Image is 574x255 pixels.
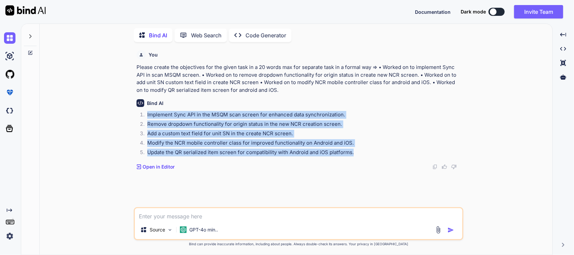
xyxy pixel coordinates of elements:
[143,163,175,170] p: Open in Editor
[432,164,438,170] img: copy
[514,5,563,19] button: Invite Team
[415,8,451,15] button: Documentation
[4,69,15,80] img: githubLight
[134,242,463,247] p: Bind can provide inaccurate information, including about people. Always double-check its answers....
[142,139,462,149] li: Modify the NCR mobile controller class for improved functionality on Android and iOS.
[142,130,462,139] li: Add a custom text field for unit SN in the create NCR screen.
[142,120,462,130] li: Remove dropdown functionality for origin status in the new NCR creation screen.
[167,227,173,233] img: Pick Models
[180,226,187,233] img: GPT-4o mini
[415,9,451,15] span: Documentation
[448,227,454,233] img: icon
[5,5,46,15] img: Bind AI
[142,111,462,120] li: Implement Sync API in the MSQM scan screen for enhanced data synchronization.
[245,31,286,39] p: Code Generator
[149,51,158,58] h6: You
[189,226,218,233] p: GPT-4o min..
[4,87,15,98] img: premium
[147,100,163,107] h6: Bind AI
[4,32,15,44] img: chat
[150,226,165,233] p: Source
[137,64,462,94] p: Please create the objectives for the given task in a 20 words max for separate task in a formal w...
[4,105,15,116] img: darkCloudIdeIcon
[142,149,462,158] li: Update the QR serialized item screen for compatibility with Android and iOS platforms.
[4,50,15,62] img: ai-studio
[461,8,486,15] span: Dark mode
[451,164,457,170] img: dislike
[4,230,15,242] img: settings
[434,226,442,234] img: attachment
[149,31,167,39] p: Bind AI
[191,31,222,39] p: Web Search
[442,164,447,170] img: like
